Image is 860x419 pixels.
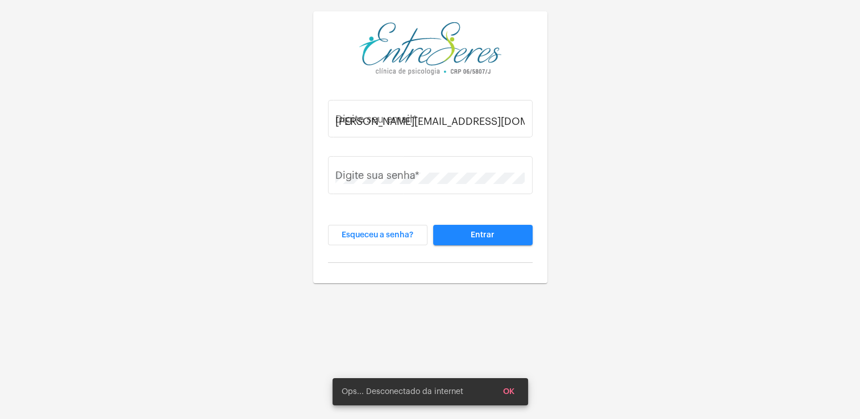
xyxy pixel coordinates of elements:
button: Entrar [433,225,533,245]
span: Ops... Desconectado da internet [342,386,463,397]
input: Digite seu email [335,116,525,127]
img: aa27006a-a7e4-c883-abf8-315c10fe6841.png [359,20,501,77]
span: OK [503,388,514,396]
button: OK [494,382,524,402]
button: Esqueceu a senha? [328,225,427,245]
span: Esqueceu a senha? [342,231,413,239]
span: Entrar [471,231,495,239]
